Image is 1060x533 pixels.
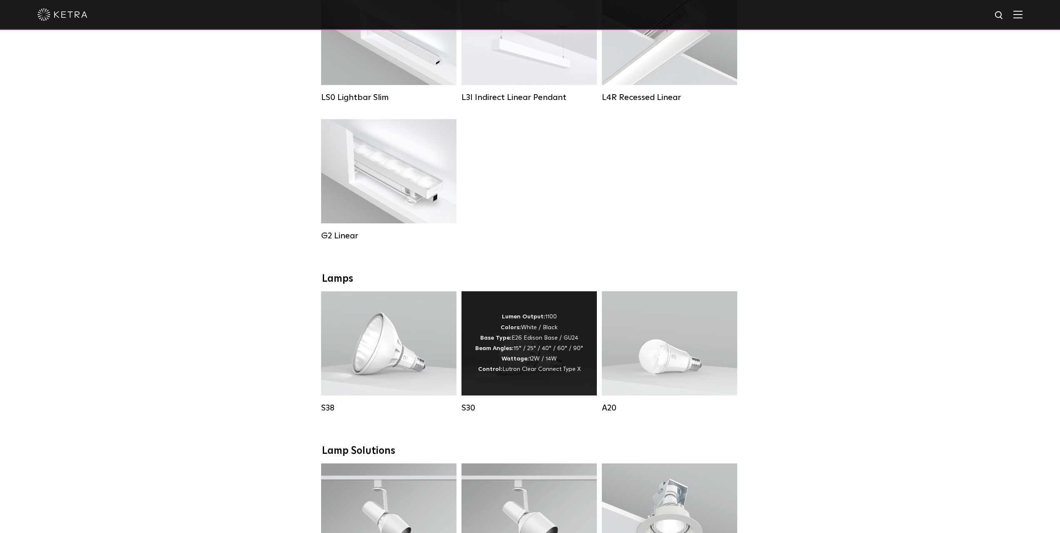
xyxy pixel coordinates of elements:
[480,335,511,341] strong: Base Type:
[321,291,456,417] a: S38 Lumen Output:1100Colors:White / BlackBase Type:E26 Edison Base / GU24Beam Angles:10° / 25° / ...
[602,93,737,103] div: L4R Recessed Linear
[37,8,87,21] img: ketra-logo-2019-white
[602,403,737,413] div: A20
[502,366,581,372] span: Lutron Clear Connect Type X
[322,273,738,285] div: Lamps
[321,403,456,413] div: S38
[501,325,521,330] strong: Colors:
[502,314,545,320] strong: Lumen Output:
[602,291,737,417] a: A20 Lumen Output:600 / 800Colors:White / BlackBase Type:E26 Edison Base / GU24Beam Angles:Omni-Di...
[321,119,456,245] a: G2 Linear Lumen Output:400 / 700 / 1000Colors:WhiteBeam Angles:Flood / [GEOGRAPHIC_DATA] / Narrow...
[461,291,597,417] a: S30 Lumen Output:1100Colors:White / BlackBase Type:E26 Edison Base / GU24Beam Angles:15° / 25° / ...
[322,445,738,457] div: Lamp Solutions
[321,231,456,241] div: G2 Linear
[321,93,456,103] div: LS0 Lightbar Slim
[501,356,529,362] strong: Wattage:
[478,366,502,372] strong: Control:
[461,403,597,413] div: S30
[1013,10,1023,18] img: Hamburger%20Nav.svg
[994,10,1005,21] img: search icon
[461,93,597,103] div: L3I Indirect Linear Pendant
[475,345,514,351] strong: Beam Angles:
[475,312,583,375] div: 1100 White / Black E26 Edison Base / GU24 15° / 25° / 40° / 60° / 90° 12W / 14W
